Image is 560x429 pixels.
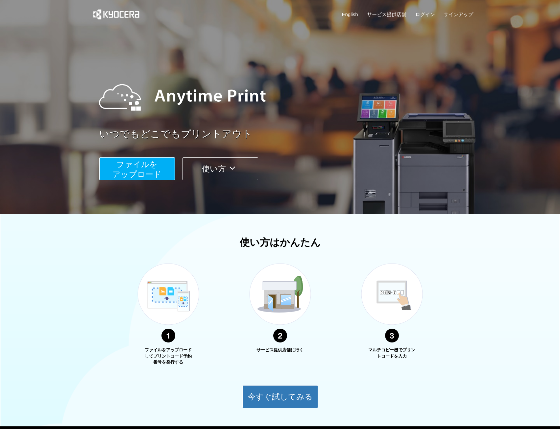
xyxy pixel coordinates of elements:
[367,347,417,359] p: マルチコピー機でプリントコードを入力
[144,347,193,366] p: ファイルをアップロードしてプリントコード予約番号を発行する
[99,127,477,141] a: いつでもどこでもプリントアウト
[444,11,473,18] a: サインアップ
[367,11,406,18] a: サービス提供店舗
[112,160,161,179] span: ファイルを ​​アップロード
[415,11,435,18] a: ログイン
[256,347,305,353] p: サービス提供店舗に行く
[342,11,358,18] a: English
[183,157,258,180] button: 使い方
[99,157,175,180] button: ファイルを​​アップロード
[242,385,318,408] button: 今すぐ試してみる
